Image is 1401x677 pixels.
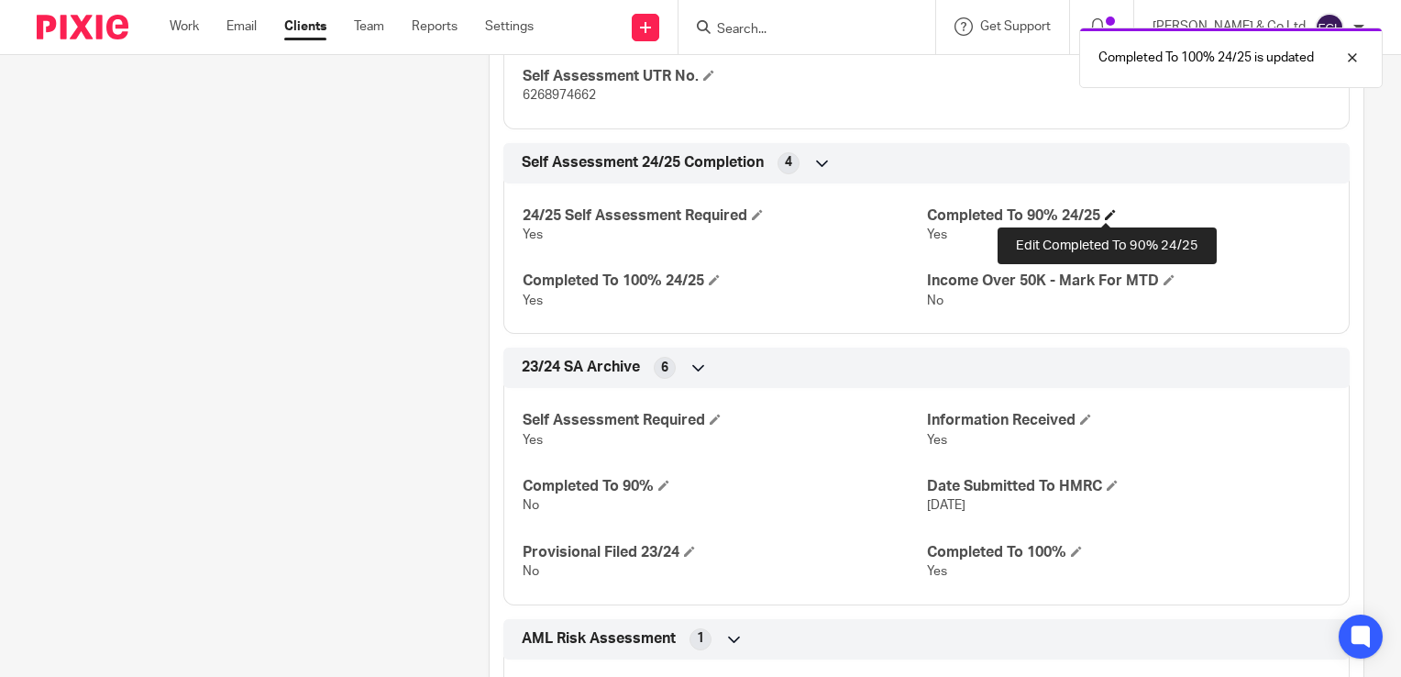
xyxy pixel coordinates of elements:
[523,67,926,86] h4: Self Assessment UTR No.
[697,629,704,648] span: 1
[927,434,947,447] span: Yes
[523,477,926,496] h4: Completed To 90%
[927,565,947,578] span: Yes
[485,17,534,36] a: Settings
[785,153,792,172] span: 4
[661,359,668,377] span: 6
[523,434,543,447] span: Yes
[927,499,965,512] span: [DATE]
[523,411,926,430] h4: Self Assessment Required
[523,565,539,578] span: No
[927,228,947,241] span: Yes
[523,294,543,307] span: Yes
[523,206,926,226] h4: 24/25 Self Assessment Required
[354,17,384,36] a: Team
[522,629,676,649] span: AML Risk Assessment
[927,206,1330,226] h4: Completed To 90% 24/25
[1098,49,1314,67] p: Completed To 100% 24/25 is updated
[523,228,543,241] span: Yes
[284,17,326,36] a: Clients
[522,153,764,172] span: Self Assessment 24/25 Completion
[927,272,1330,291] h4: Income Over 50K - Mark For MTD
[412,17,458,36] a: Reports
[37,15,128,39] img: Pixie
[927,294,943,307] span: No
[523,272,926,291] h4: Completed To 100% 24/25
[523,543,926,562] h4: Provisional Filed 23/24
[927,543,1330,562] h4: Completed To 100%
[927,477,1330,496] h4: Date Submitted To HMRC
[1315,13,1344,42] img: svg%3E
[522,358,640,377] span: 23/24 SA Archive
[226,17,257,36] a: Email
[170,17,199,36] a: Work
[927,411,1330,430] h4: Information Received
[523,89,596,102] span: 6268974662
[523,499,539,512] span: No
